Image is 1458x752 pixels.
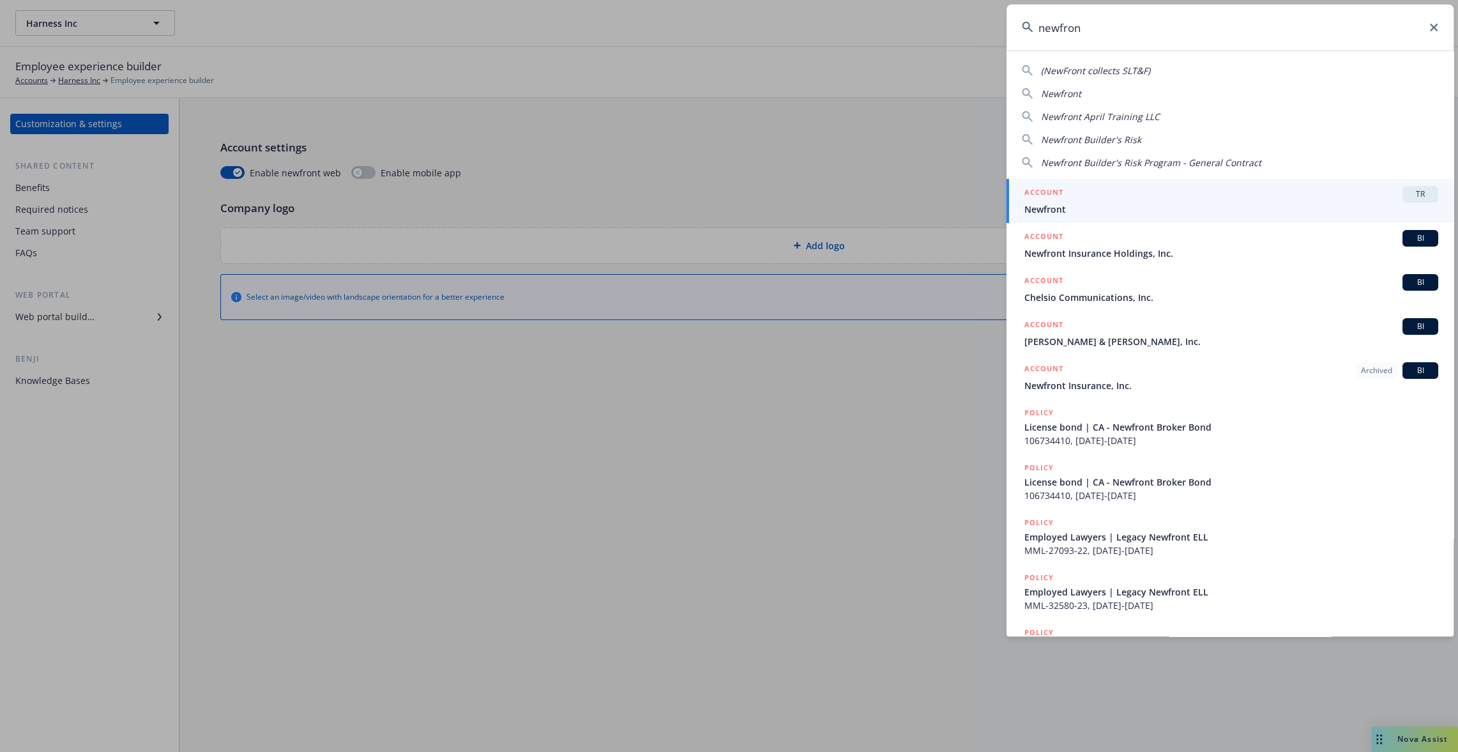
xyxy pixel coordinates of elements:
[1006,619,1454,674] a: POLICY
[1024,420,1438,434] span: License bond | CA - Newfront Broker Bond
[1024,362,1063,378] h5: ACCOUNT
[1024,203,1438,216] span: Newfront
[1408,321,1433,332] span: BI
[1024,461,1054,474] h5: POLICY
[1408,277,1433,288] span: BI
[1006,509,1454,564] a: POLICYEmployed Lawyers | Legacy Newfront ELLMML-27093-22, [DATE]-[DATE]
[1041,65,1150,77] span: (NewFront collects SLT&F)
[1024,291,1438,304] span: Chelsio Communications, Inc.
[1006,179,1454,223] a: ACCOUNTTRNewfront
[1024,516,1054,529] h5: POLICY
[1408,188,1433,200] span: TR
[1041,157,1261,169] span: Newfront Builder's Risk Program - General Contract
[1006,4,1454,50] input: Search...
[1024,186,1063,201] h5: ACCOUNT
[1024,335,1438,348] span: [PERSON_NAME] & [PERSON_NAME], Inc.
[1006,267,1454,311] a: ACCOUNTBIChelsio Communications, Inc.
[1024,626,1054,639] h5: POLICY
[1006,399,1454,454] a: POLICYLicense bond | CA - Newfront Broker Bond106734410, [DATE]-[DATE]
[1024,318,1063,334] h5: ACCOUNT
[1024,571,1054,584] h5: POLICY
[1024,475,1438,489] span: License bond | CA - Newfront Broker Bond
[1024,599,1438,612] span: MML-32580-23, [DATE]-[DATE]
[1024,274,1063,289] h5: ACCOUNT
[1024,230,1063,245] h5: ACCOUNT
[1024,530,1438,544] span: Employed Lawyers | Legacy Newfront ELL
[1041,88,1081,100] span: Newfront
[1006,564,1454,619] a: POLICYEmployed Lawyers | Legacy Newfront ELLMML-32580-23, [DATE]-[DATE]
[1408,233,1433,244] span: BI
[1006,223,1454,267] a: ACCOUNTBINewfront Insurance Holdings, Inc.
[1024,489,1438,502] span: 106734410, [DATE]-[DATE]
[1408,365,1433,376] span: BI
[1024,585,1438,599] span: Employed Lawyers | Legacy Newfront ELL
[1006,355,1454,399] a: ACCOUNTArchivedBINewfront Insurance, Inc.
[1024,379,1438,392] span: Newfront Insurance, Inc.
[1024,434,1438,447] span: 106734410, [DATE]-[DATE]
[1041,111,1160,123] span: Newfront April Training LLC
[1041,134,1141,146] span: Newfront Builder's Risk
[1361,365,1392,376] span: Archived
[1024,544,1438,557] span: MML-27093-22, [DATE]-[DATE]
[1024,247,1438,260] span: Newfront Insurance Holdings, Inc.
[1006,454,1454,509] a: POLICYLicense bond | CA - Newfront Broker Bond106734410, [DATE]-[DATE]
[1006,311,1454,355] a: ACCOUNTBI[PERSON_NAME] & [PERSON_NAME], Inc.
[1024,406,1054,419] h5: POLICY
